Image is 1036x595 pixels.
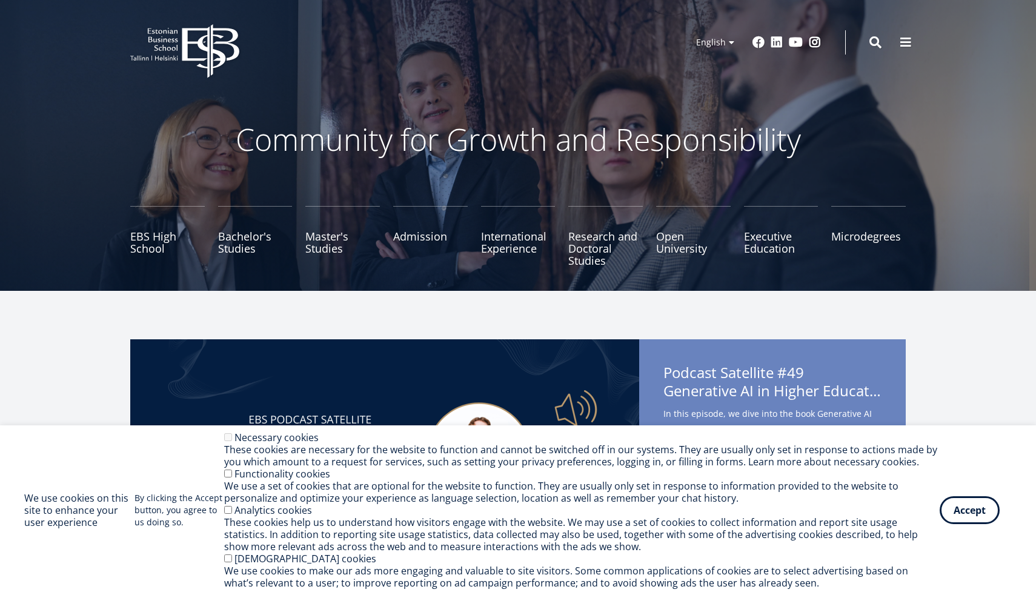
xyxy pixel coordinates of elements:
a: International Experience [481,206,556,267]
span: In this episode, we dive into the book Generative AI in Higher Education: The Good, the Bad, and ... [663,406,882,482]
div: We use a set of cookies that are optional for the website to function. They are usually only set ... [224,480,940,504]
a: Open University [656,206,731,267]
a: Facebook [752,36,765,48]
h2: We use cookies on this site to enhance your user experience [24,492,134,528]
a: Microdegrees [831,206,906,267]
a: EBS High School [130,206,205,267]
a: Executive Education [744,206,819,267]
div: We use cookies to make our ads more engaging and valuable to site visitors. Some common applicati... [224,565,940,589]
button: Accept [940,496,1000,524]
div: These cookies help us to understand how visitors engage with the website. We may use a set of coo... [224,516,940,553]
img: Satellite #49 [130,339,639,570]
a: Admission [393,206,468,267]
label: Analytics cookies [234,504,312,517]
label: Necessary cookies [234,431,319,444]
p: By clicking the Accept button, you agree to us doing so. [134,492,224,528]
label: Functionality cookies [234,467,330,480]
p: Community for Growth and Responsibility [197,121,839,158]
a: Linkedin [771,36,783,48]
a: Instagram [809,36,821,48]
a: Master's Studies [305,206,380,267]
a: Research and Doctoral Studies [568,206,643,267]
span: Podcast Satellite #49 [663,364,882,404]
div: These cookies are necessary for the website to function and cannot be switched off in our systems... [224,444,940,468]
span: Generative AI in Higher Education: The Good, the Bad, and the Ugly [663,382,882,400]
label: [DEMOGRAPHIC_DATA] cookies [234,552,376,565]
a: Youtube [789,36,803,48]
a: Bachelor's Studies [218,206,293,267]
